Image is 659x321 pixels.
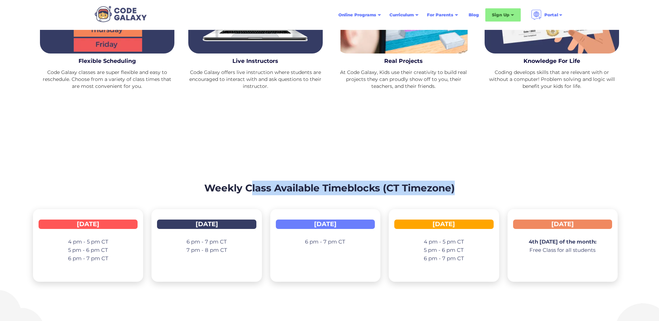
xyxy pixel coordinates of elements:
p: 6 pm - 7 pm CT [305,238,345,246]
div: [DATE] [276,220,375,229]
div: [DATE] [394,220,493,229]
div: Coding develops skills that are relevant with or without a computer! Problem solving and logic wi... [485,69,619,90]
h3: Live Instructors [195,57,316,65]
p: 6 pm - 7 pm CT 7 pm - 8 pm CT [187,238,227,254]
div: Portal [527,7,567,23]
div: Code Galaxy classes are super flexible and easy to reschedule. Choose from a variety of class tim... [40,69,174,90]
p: 4 pm - 5 pm CT 5 pm - 6 pm CT 6 pm - 7 pm CT [424,238,464,263]
div: Curriculum [389,11,414,18]
div: [DATE] [39,220,138,229]
p: Free Class for all students [529,238,596,254]
div: Code Galaxy offers live instruction where students are encouraged to interact with and ask questi... [188,69,323,90]
p: 4 pm - 5 pm CT 5 pm - 6 pm CT 6 pm - 7 pm CT [68,238,108,263]
div: Portal [544,11,558,18]
a: Blog [464,9,483,21]
div: Sign Up [492,11,509,18]
div: At Code Galaxy, Kids use their creativity to build real projects they can proudly show off to you... [337,69,471,90]
h3: Flexible Scheduling [47,57,167,65]
h2: Weekly Class Available Timeblocks (CT Timezone) [33,181,626,195]
h3: Knowledge For Life [492,57,612,65]
div: For Parents [427,11,453,18]
div: Online Programs [338,11,376,18]
div: Sign Up [485,8,521,22]
div: Curriculum [385,9,423,21]
div: Online Programs [334,9,385,21]
div: For Parents [423,9,462,21]
div: [DATE] [513,220,612,229]
h3: Real Projects [343,57,464,65]
strong: 4th [DATE] of the month: [529,238,596,245]
div: [DATE] [157,220,256,229]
